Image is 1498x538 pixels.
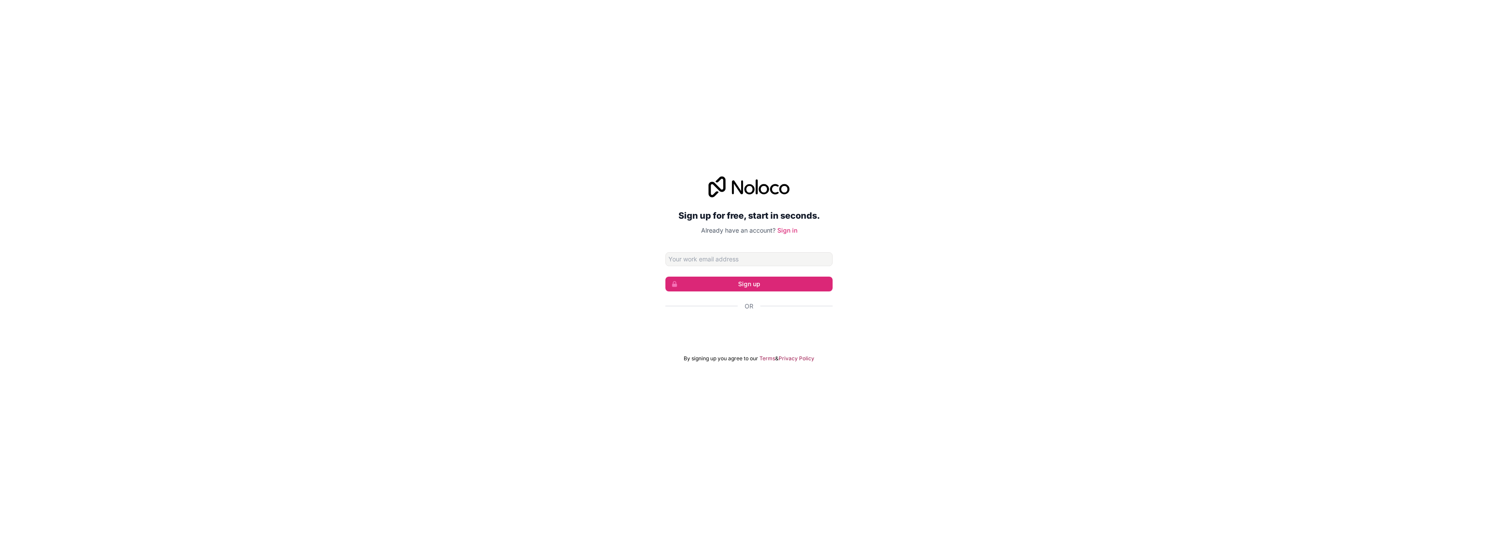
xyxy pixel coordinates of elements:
[684,355,758,362] span: By signing up you agree to our
[701,227,776,234] span: Already have an account?
[665,277,833,291] button: Sign up
[775,355,779,362] span: &
[665,252,833,266] input: Email address
[745,302,753,311] span: Or
[665,208,833,223] h2: Sign up for free, start in seconds.
[777,227,797,234] a: Sign in
[779,355,814,362] a: Privacy Policy
[759,355,775,362] a: Terms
